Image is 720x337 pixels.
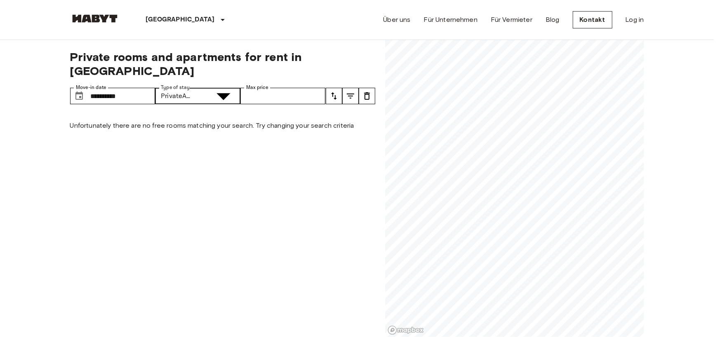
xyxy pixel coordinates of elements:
[359,88,375,104] button: tune
[424,15,478,25] a: Für Unternehmen
[546,15,560,25] a: Blog
[155,88,207,104] div: PrivateApartment
[573,11,612,28] a: Kontakt
[626,15,644,25] a: Log in
[384,15,411,25] a: Über uns
[246,84,268,91] label: Max price
[71,88,87,104] button: Choose date, selected date is 1 Oct 2025
[491,15,532,25] a: Für Vermieter
[342,88,359,104] button: tune
[146,15,215,25] p: [GEOGRAPHIC_DATA]
[388,325,424,335] a: Mapbox logo
[326,88,342,104] button: tune
[161,84,190,91] label: Type of stay
[70,121,375,131] p: Unfortunately there are no free rooms matching your search. Try changing your search criteria
[76,84,106,91] label: Move-in date
[70,14,120,23] img: Habyt
[70,50,375,78] span: Private rooms and apartments for rent in [GEOGRAPHIC_DATA]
